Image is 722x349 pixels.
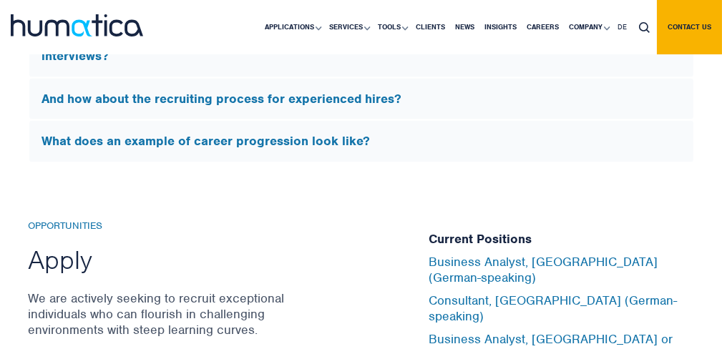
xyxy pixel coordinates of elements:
[429,254,658,285] a: Business Analyst, [GEOGRAPHIC_DATA] (German-speaking)
[11,14,143,36] img: logo
[29,290,286,338] p: We are actively seeking to recruit exceptional individuals who can flourish in challenging enviro...
[639,22,650,33] img: search_icon
[29,220,286,232] h6: Opportunities
[42,134,680,149] h5: What does an example of career progression look like?
[429,293,678,324] a: Consultant, [GEOGRAPHIC_DATA] (German-speaking)
[42,92,680,107] h5: And how about the recruiting process for experienced hires?
[429,232,694,247] h5: Current Positions
[29,243,286,276] h2: Apply
[618,22,627,31] span: DE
